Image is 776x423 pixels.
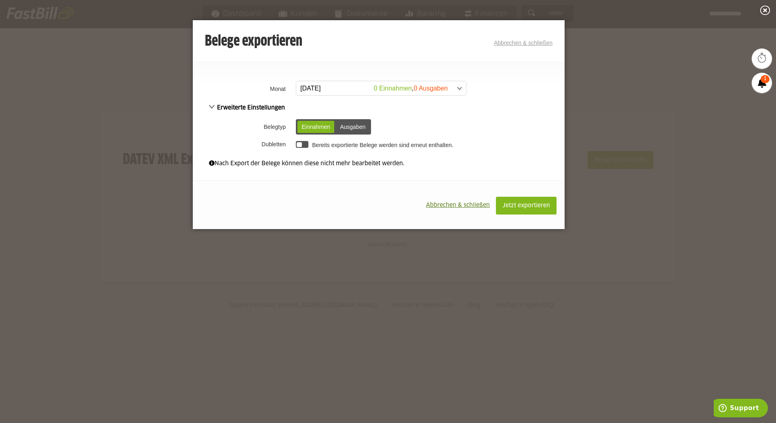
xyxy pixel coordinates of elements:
[426,202,490,208] span: Abbrechen & schließen
[494,40,552,46] a: Abbrechen & schließen
[502,203,550,208] span: Jetzt exportieren
[209,105,285,111] span: Erweiterte Einstellungen
[496,197,557,215] button: Jetzt exportieren
[193,78,294,99] th: Monat
[752,73,772,93] a: 1
[205,34,302,50] h3: Belege exportieren
[761,75,770,83] span: 1
[312,142,453,148] label: Bereits exportierte Belege werden sind erneut enthalten.
[714,399,768,419] iframe: Öffnet ein Widget, in dem Sie weitere Informationen finden
[193,116,294,137] th: Belegtyp
[336,121,369,133] div: Ausgaben
[193,137,294,151] th: Dubletten
[420,197,496,214] button: Abbrechen & schließen
[209,159,548,168] div: Nach Export der Belege können diese nicht mehr bearbeitet werden.
[297,121,334,133] div: Einnahmen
